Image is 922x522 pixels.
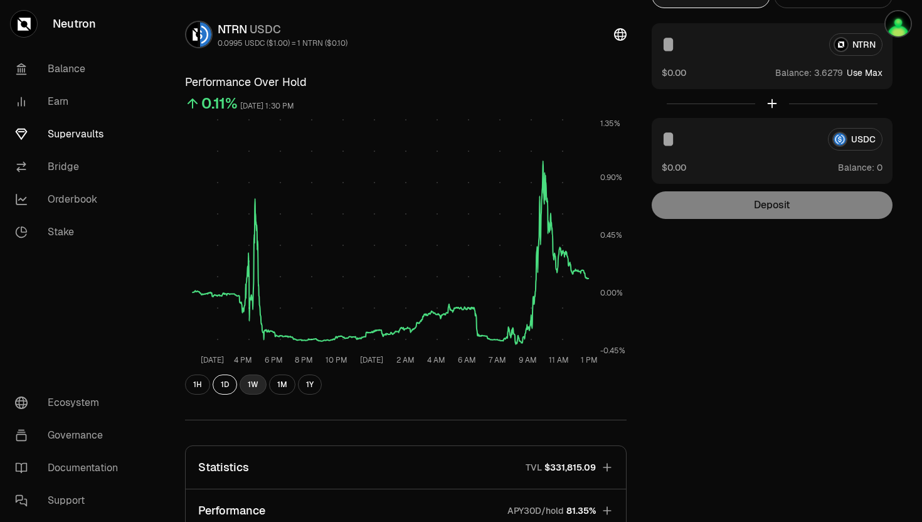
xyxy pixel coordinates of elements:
[218,38,347,48] div: 0.0995 USDC ($1.00) = 1 NTRN ($0.10)
[526,461,542,474] p: TVL
[775,67,812,79] span: Balance:
[265,355,283,365] tspan: 6 PM
[186,446,626,489] button: StatisticsTVL$331,815.09
[847,67,882,79] button: Use Max
[507,504,564,517] p: APY30D/hold
[198,459,249,476] p: Statistics
[185,375,210,395] button: 1H
[295,355,313,365] tspan: 8 PM
[600,173,622,183] tspan: 0.90%
[326,355,347,365] tspan: 10 PM
[544,461,596,474] span: $331,815.09
[600,346,625,356] tspan: -0.45%
[600,288,623,298] tspan: 0.00%
[200,22,211,47] img: USDC Logo
[489,355,506,365] tspan: 7 AM
[5,452,135,484] a: Documentation
[5,85,135,118] a: Earn
[600,230,622,240] tspan: 0.45%
[185,73,627,91] h3: Performance Over Hold
[201,355,224,365] tspan: [DATE]
[240,99,294,114] div: [DATE] 1:30 PM
[662,161,686,174] button: $0.00
[581,355,598,365] tspan: 1 PM
[5,183,135,216] a: Orderbook
[662,66,686,79] button: $0.00
[269,375,295,395] button: 1M
[519,355,537,365] tspan: 9 AM
[234,355,252,365] tspan: 4 PM
[838,161,874,174] span: Balance:
[5,386,135,419] a: Ecosystem
[298,375,322,395] button: 1Y
[360,355,383,365] tspan: [DATE]
[5,118,135,151] a: Supervaults
[458,355,476,365] tspan: 6 AM
[5,151,135,183] a: Bridge
[884,10,912,38] img: q2
[198,502,265,519] p: Performance
[5,53,135,85] a: Balance
[396,355,415,365] tspan: 2 AM
[218,21,347,38] div: NTRN
[549,355,569,365] tspan: 11 AM
[5,216,135,248] a: Stake
[240,375,267,395] button: 1W
[5,484,135,517] a: Support
[201,93,238,114] div: 0.11%
[600,119,620,129] tspan: 1.35%
[250,22,281,36] span: USDC
[213,375,237,395] button: 1D
[427,355,445,365] tspan: 4 AM
[566,504,596,517] span: 81.35%
[5,419,135,452] a: Governance
[186,22,198,47] img: NTRN Logo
